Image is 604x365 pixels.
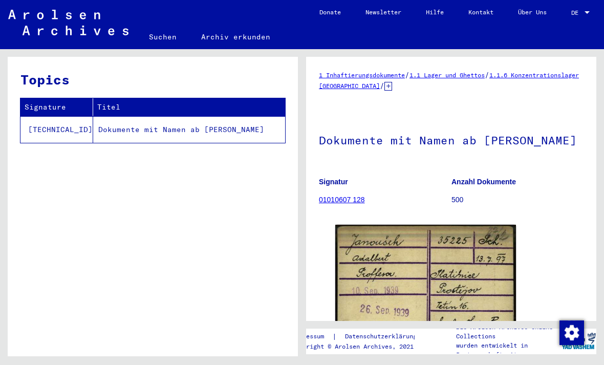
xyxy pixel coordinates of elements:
[292,331,429,342] div: |
[292,331,332,342] a: Impressum
[337,331,429,342] a: Datenschutzerklärung
[319,196,365,204] a: 01010607 128
[20,116,93,143] td: [TECHNICAL_ID]
[456,323,560,341] p: Die Arolsen Archives Online-Collections
[319,117,584,162] h1: Dokumente mit Namen ab [PERSON_NAME]
[335,225,516,364] img: 001.jpg
[93,116,285,143] td: Dokumente mit Namen ab [PERSON_NAME]
[292,342,429,351] p: Copyright © Arolsen Archives, 2021
[559,320,584,345] img: Change consent
[456,341,560,359] p: wurden entwickelt in Partnerschaft mit
[485,70,489,79] span: /
[8,10,128,35] img: Arolsen_neg.svg
[93,98,285,116] th: Titel
[189,25,283,49] a: Archiv erkunden
[20,70,285,90] h3: Topics
[380,81,384,90] span: /
[405,70,409,79] span: /
[409,71,485,79] a: 1.1 Lager und Ghettos
[451,195,584,205] p: 500
[319,71,405,79] a: 1 Inhaftierungsdokumente
[559,320,584,345] div: Change consent
[319,178,348,186] b: Signatur
[451,178,516,186] b: Anzahl Dokumente
[20,98,93,116] th: Signature
[571,9,583,16] span: DE
[137,25,189,49] a: Suchen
